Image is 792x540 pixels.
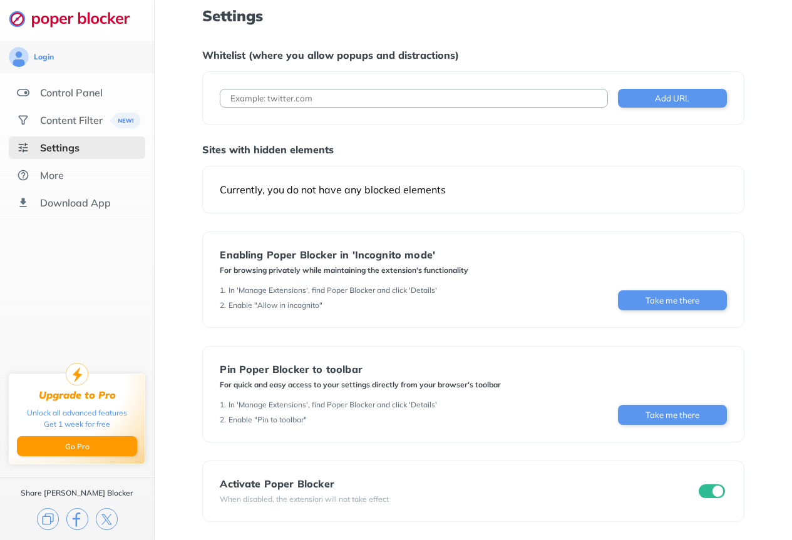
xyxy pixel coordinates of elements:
div: Sites with hidden elements [202,143,744,156]
div: Enable "Allow in incognito" [229,300,322,310]
img: menuBanner.svg [106,113,137,128]
div: Whitelist (where you allow popups and distractions) [202,49,744,61]
img: features.svg [17,86,29,99]
div: Content Filter [40,114,103,126]
div: Control Panel [40,86,103,99]
div: Settings [40,141,80,154]
div: When disabled, the extension will not take effect [220,494,389,504]
div: In 'Manage Extensions', find Poper Blocker and click 'Details' [229,285,437,295]
img: about.svg [17,169,29,181]
h1: Settings [202,8,744,24]
input: Example: twitter.com [220,89,607,108]
div: 2 . [220,300,226,310]
img: social.svg [17,114,29,126]
img: logo-webpage.svg [9,10,143,28]
button: Add URL [618,89,727,108]
div: Download App [40,196,111,209]
div: Share [PERSON_NAME] Blocker [21,488,133,498]
div: Get 1 week for free [44,419,110,430]
div: Unlock all advanced features [27,407,127,419]
div: Enabling Poper Blocker in 'Incognito mode' [220,249,468,260]
button: Take me there [618,405,727,425]
div: Enable "Pin to toolbar" [229,415,307,425]
img: x.svg [96,508,118,530]
button: Take me there [618,290,727,310]
div: More [40,169,64,181]
div: Activate Poper Blocker [220,478,389,489]
div: Currently, you do not have any blocked elements [220,183,726,196]
div: For browsing privately while maintaining the extension's functionality [220,265,468,275]
div: Login [34,52,54,62]
img: facebook.svg [66,508,88,530]
div: Upgrade to Pro [39,389,116,401]
button: Go Pro [17,436,137,456]
div: 2 . [220,415,226,425]
img: avatar.svg [9,47,29,67]
div: Pin Poper Blocker to toolbar [220,364,501,375]
img: settings-selected.svg [17,141,29,154]
img: download-app.svg [17,196,29,209]
div: 1 . [220,400,226,410]
div: For quick and easy access to your settings directly from your browser's toolbar [220,380,501,390]
img: upgrade-to-pro.svg [66,363,88,385]
img: copy.svg [37,508,59,530]
div: 1 . [220,285,226,295]
div: In 'Manage Extensions', find Poper Blocker and click 'Details' [229,400,437,410]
